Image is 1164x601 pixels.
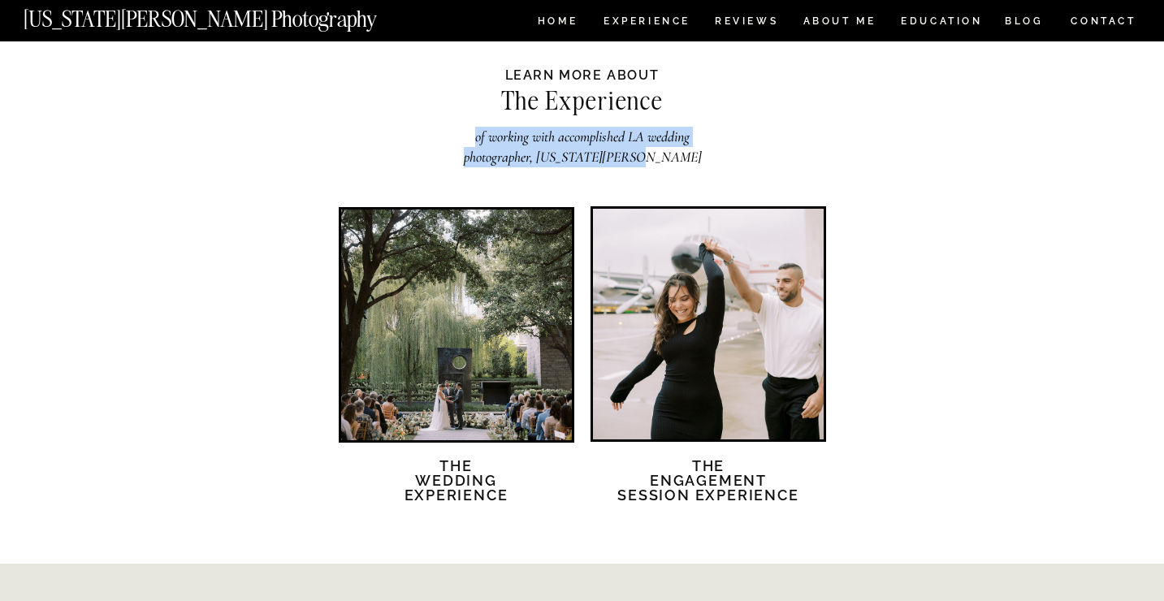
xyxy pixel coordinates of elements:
h2: The Engagement session Experience [617,459,801,522]
a: EDUCATION [899,16,984,30]
h2: Learn more about [500,66,665,83]
a: HOME [534,16,581,30]
a: CONTACT [1070,12,1137,30]
h2: The Experience [407,89,758,121]
a: TheWedding Experience [387,459,526,522]
a: BLOG [1005,16,1044,30]
a: ABOUT ME [803,16,876,30]
h2: The Wedding Experience [387,459,526,522]
a: REVIEWS [715,16,776,30]
h2: of working with accomplished LA wedding photographer, [US_STATE][PERSON_NAME] [452,127,713,166]
a: TheEngagement session Experience [617,459,801,522]
a: Experience [604,16,689,30]
a: [US_STATE][PERSON_NAME] Photography [24,8,431,22]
